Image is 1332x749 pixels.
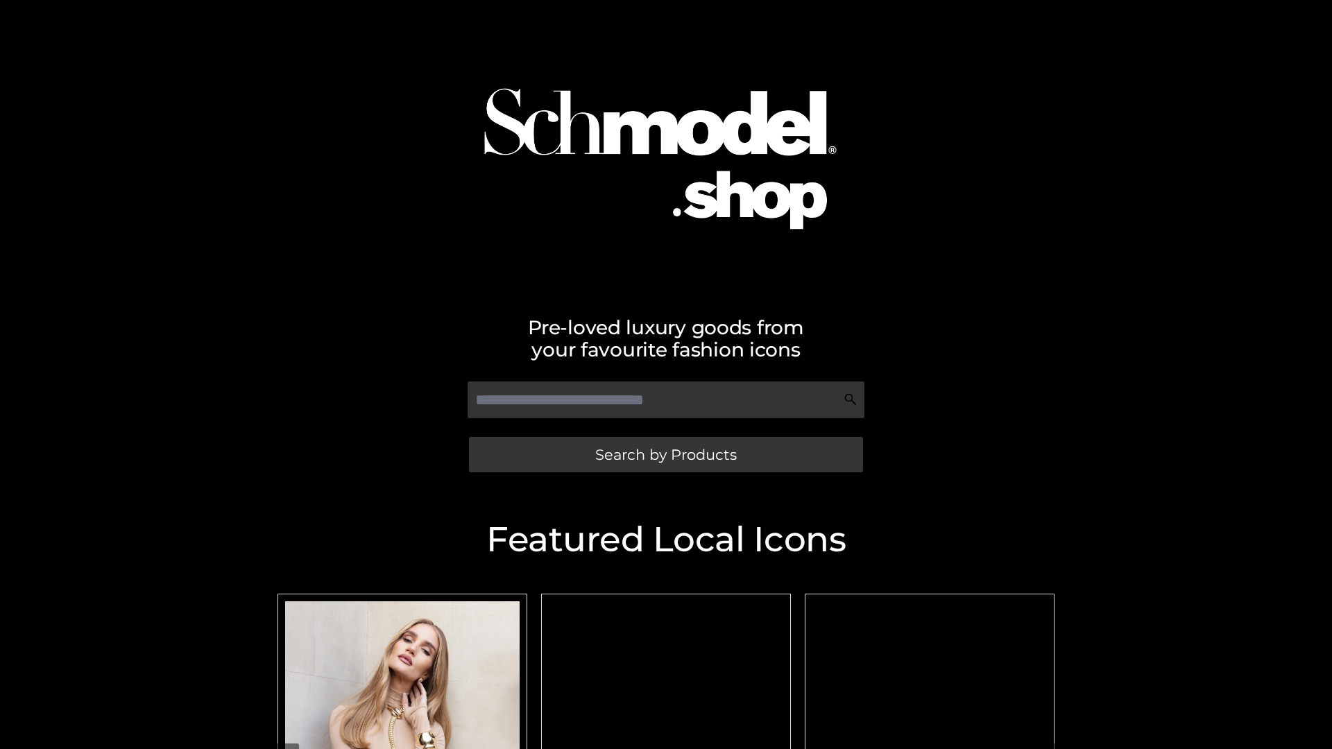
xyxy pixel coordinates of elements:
a: Search by Products [469,437,863,472]
img: Search Icon [844,393,857,406]
span: Search by Products [595,447,737,462]
h2: Pre-loved luxury goods from your favourite fashion icons [271,316,1061,361]
h2: Featured Local Icons​ [271,522,1061,557]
